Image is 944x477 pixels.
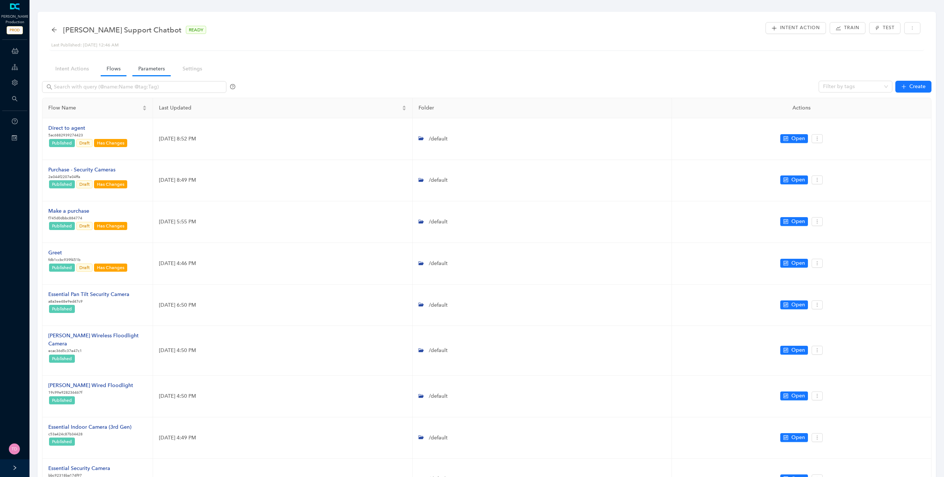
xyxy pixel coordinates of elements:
span: /default [427,393,448,399]
button: more [812,259,823,268]
span: control [783,348,788,353]
span: folder-open [419,393,424,398]
div: Last Published: [DATE] 12:46 AM [51,42,922,49]
span: Open [791,176,805,184]
span: /default [427,347,448,354]
span: folder-open [419,261,424,266]
span: Published [52,182,72,187]
button: more [812,346,823,355]
span: stock [836,25,841,31]
span: Published [52,265,72,270]
button: stock Train [830,22,865,34]
div: Essential Pan Tilt Security Camera [48,290,129,299]
span: /default [427,219,448,225]
span: /default [427,177,448,183]
span: search [12,96,18,102]
button: controlOpen [780,433,808,442]
span: Open [791,392,805,400]
p: a8a3ee48e9ed47c9 [48,299,129,304]
button: more [812,300,823,309]
p: 2e044f2207e04ffa [48,174,128,180]
div: Direct to agent [48,124,128,132]
span: more [815,177,820,182]
span: Intent Action [780,24,820,31]
span: more [815,219,820,224]
span: more [815,261,820,266]
span: Has Changes [97,223,124,229]
span: Published [52,223,72,229]
a: Flows [101,62,126,76]
span: Published [52,439,72,444]
td: [DATE] 4:50 PM [153,376,413,417]
span: Open [791,135,805,143]
span: control [783,393,788,398]
span: Draft [79,140,90,146]
th: Folder [413,98,672,118]
span: Test [883,24,895,31]
div: Greet [48,249,128,257]
span: folder-open [419,136,424,141]
p: 5ac6882939274423 [48,132,128,138]
td: [DATE] 5:55 PM [153,201,413,243]
span: /default [427,260,448,267]
span: Published [52,356,72,361]
span: control [783,435,788,440]
button: more [812,175,823,184]
td: [DATE] 8:49 PM [153,160,413,202]
span: Open [791,217,805,226]
button: controlOpen [780,134,808,143]
th: Flow Name [42,98,153,118]
span: /default [427,302,448,308]
div: Essential Indoor Camera (3rd Gen) [48,423,131,431]
span: more [815,302,820,307]
a: Intent Actions [49,62,95,76]
span: control [783,219,788,224]
p: f745d0dbbc884774 [48,215,128,221]
span: READY [186,26,206,34]
button: more [812,217,823,226]
span: Train [844,24,860,31]
td: [DATE] 4:50 PM [153,326,413,376]
div: [PERSON_NAME] Wireless Floodlight Camera [48,332,147,348]
span: folder-open [419,177,424,182]
span: folder-open [419,302,424,307]
td: [DATE] 8:52 PM [153,118,413,160]
span: Draft [79,182,90,187]
button: thunderboltTest [869,22,900,34]
span: more [815,435,820,440]
div: Purchase - Security Cameras [48,166,128,174]
span: more [815,393,820,398]
span: Published [52,398,72,403]
th: Actions [672,98,931,118]
span: plus [771,25,777,31]
span: Published [52,140,72,146]
span: control [783,136,788,141]
span: Flow Name [48,104,141,112]
button: plusIntent Action [766,22,826,34]
span: folder-open [419,348,424,353]
span: Open [791,301,805,309]
span: Draft [79,223,90,229]
a: Parameters [132,62,171,76]
span: Arlo Support Chatbot [63,24,181,36]
button: more [812,134,823,143]
button: more [812,391,823,400]
button: more [904,22,920,34]
button: controlOpen [780,300,808,309]
p: c53a424c87b34428 [48,431,131,437]
span: more [815,136,820,141]
input: Search with query (@name:Name @tag:Tag) [54,83,216,91]
a: Settings [177,62,208,76]
td: [DATE] 4:46 PM [153,243,413,285]
span: arrow-left [51,27,57,33]
span: search [46,84,52,90]
span: control [783,261,788,266]
span: Has Changes [97,140,124,146]
button: more [812,433,823,442]
button: controlOpen [780,259,808,268]
th: Last Updated [153,98,413,118]
span: Last Updated [159,104,400,112]
div: Make a purchase [48,207,128,215]
span: Has Changes [97,182,124,187]
span: Create [909,83,926,91]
